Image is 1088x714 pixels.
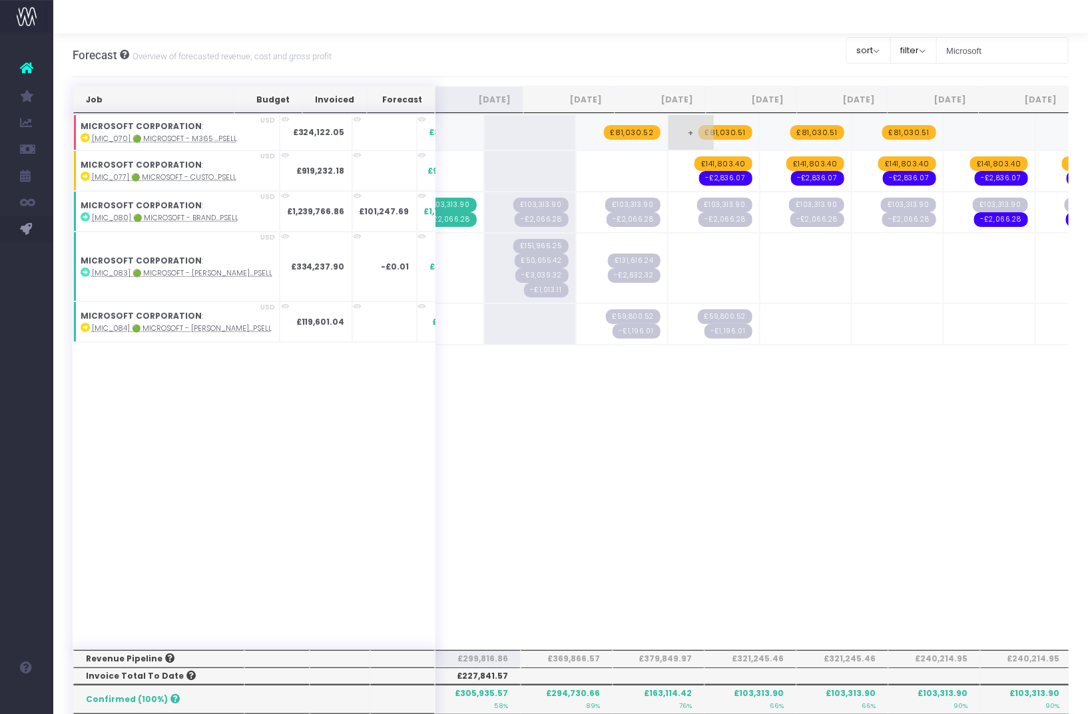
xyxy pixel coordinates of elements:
[883,171,936,186] span: wayahead Cost Forecast Item
[881,198,936,212] span: Streamtime Draft Invoice: null – [MIC_080] 🟢 Microsoft - Brand Retainer FY26 - Brand - Upsell - 1
[260,232,275,242] span: USD
[260,192,275,202] span: USD
[92,213,238,223] abbr: [MIC_080] 🟢 Microsoft - Brand Retainer FY26 - Brand - Upsell
[433,87,524,113] th: Aug 25: activate to sort column ascending
[429,685,521,714] th: £305,935.57
[81,120,202,132] strong: MICROSOFT CORPORATION
[81,310,202,321] strong: MICROSOFT CORPORATION
[604,125,661,140] span: wayahead Revenue Forecast Item
[513,239,569,254] span: Streamtime Draft Invoice: null – [MIC_083] 🟢 Microsoft - Rolling Thunder Approaches & Sizzles - B...
[360,206,409,217] strong: £101,247.69
[888,87,979,113] th: Jan 26: activate to sort column ascending
[704,324,752,339] span: Streamtime Draft Invoice: null – [MIC_084] 🟢 Microsoft - Rolling Thunder Templates & Guidelines -...
[296,316,345,327] strong: £119,601.04
[521,685,613,714] th: £294,730.66
[129,49,332,62] small: Overview of forecasted revenue, cost and gross profit
[421,198,477,212] span: Streamtime Invoice: 2424 – [MIC_080] 🟢 Microsoft - Brand Retainer FY26 - Brand - Upsell - 1
[669,115,714,150] span: +
[953,699,967,710] small: 90%
[73,232,280,301] td: :
[291,261,345,272] strong: £334,237.90
[698,212,752,227] span: Streamtime Draft Invoice: null – [MIC_080] 🟢 Microsoft - Brand Retainer FY26 - Brand - Upsell
[698,309,752,324] span: Streamtime Draft Invoice: null – [MIC_084] 🟢 Microsoft - Rolling Thunder Templates & Guidelines -...
[260,115,275,125] span: USD
[521,650,613,667] th: £369,866.57
[430,261,481,273] span: £334,237.91
[975,171,1028,186] span: wayahead Cost Forecast Item
[979,87,1070,113] th: Feb 26: activate to sort column ascending
[878,156,936,171] span: wayahead Revenue Forecast Item
[423,212,477,227] span: Streamtime Invoice: 2425 – [MIC_080] 🟢 Microsoft - Brand Retainer FY26 - Brand - Upsell
[81,255,202,266] strong: MICROSOFT CORPORATION
[73,191,280,232] td: :
[424,206,481,218] span: £1,136,452.90
[17,687,37,707] img: images/default_profile_image.png
[608,268,661,283] span: Streamtime Draft Invoice: null – [MIC_083] 🟢 Microsoft - Rolling Thunder Approaches & Sizzles - B...
[73,150,280,191] td: :
[890,37,937,64] button: filter
[73,301,280,342] td: :
[882,125,936,140] span: wayahead Revenue Forecast Item
[846,37,891,64] button: sort
[523,87,615,113] th: Sep 25: activate to sort column ascending
[936,37,1069,64] input: Search...
[428,165,481,177] span: £992,623.80
[770,699,784,710] small: 66%
[234,87,302,113] th: Budget
[287,206,345,217] strong: £1,239,766.86
[698,125,752,140] span: wayahead Revenue Forecast Item
[606,309,661,324] span: Streamtime Draft Invoice: null – [MIC_084] 🟢 Microsoft - Rolling Thunder Templates & Guidelines -...
[882,212,936,227] span: Streamtime Draft Invoice: null – [MIC_080] 🟢 Microsoft - Brand Retainer FY26 - Brand - Upsell
[615,87,706,113] th: Oct 25: activate to sort column ascending
[679,699,692,710] small: 76%
[73,650,244,667] th: Revenue Pipeline
[92,323,272,333] abbr: [MIC_084] 🟢 Microsoft - Rolling Thunder Templates & Guidelines - Brand - Upsell
[797,87,888,113] th: Dec 25: activate to sort column ascending
[980,685,1072,714] th: £103,313.90
[694,156,752,171] span: wayahead Revenue Forecast Item
[1045,699,1059,710] small: 90%
[796,685,888,714] th: £103,313.90
[524,283,569,297] span: Streamtime Draft Invoice: null – [MIC_083] 🟢 Microsoft - Rolling Thunder Approaches & Sizzles - B...
[796,650,888,667] th: £321,245.46
[888,685,980,714] th: £103,313.90
[92,268,272,278] abbr: [MIC_083] 🟢 Microsoft - Rolling Thunder Approaches & Sizzles - Brand - Upsell
[613,685,704,714] th: £163,114.42
[704,650,796,667] th: £321,245.46
[888,650,980,667] th: £240,214.95
[429,650,521,667] th: £299,816.86
[786,156,844,171] span: wayahead Revenue Forecast Item
[790,125,844,140] span: wayahead Revenue Forecast Item
[608,254,661,268] span: Streamtime Draft Invoice: null – [MIC_083] 🟢 Microsoft - Rolling Thunder Approaches & Sizzles - B...
[697,198,752,212] span: Streamtime Draft Invoice: null – [MIC_080] 🟢 Microsoft - Brand Retainer FY26 - Brand - Upsell - 4
[433,316,481,328] span: £119,601.04
[513,198,569,212] span: Streamtime Draft Invoice: null – [MIC_080] 🟢 Microsoft - Brand Retainer FY26 - Brand - Upsell - 2
[494,699,508,710] small: 58%
[613,324,661,339] span: Streamtime Draft Invoice: null – [MIC_084] 🟢 Microsoft - Rolling Thunder Templates & Guidelines -...
[790,212,844,227] span: Streamtime Draft Invoice: null – [MIC_080] 🟢 Microsoft - Brand Retainer FY26 - Brand - Upsell
[970,156,1028,171] span: wayahead Revenue Forecast Item
[605,198,661,212] span: Streamtime Draft Invoice: null – [MIC_080] 🟢 Microsoft - Brand Retainer FY26 - Brand - Upsell - 3
[607,212,661,227] span: Streamtime Draft Invoice: null – [MIC_080] 🟢 Microsoft - Brand Retainer FY26 - Brand - Upsell
[73,49,117,62] span: Forecast
[704,685,796,714] th: £103,313.90
[862,699,876,710] small: 66%
[974,212,1028,227] span: wayahead Cost Forecast Item
[791,171,844,186] span: wayahead Cost Forecast Item
[429,126,481,138] span: £324,122.05
[429,667,521,685] th: £227,841.57
[515,254,569,268] span: Streamtime Draft Invoice: null – [MIC_083] 🟢 Microsoft - Rolling Thunder Approaches & Sizzles - B...
[73,667,244,685] th: Invoice Total To Date
[81,159,202,170] strong: MICROSOFT CORPORATION
[367,87,435,113] th: Forecast
[81,200,202,211] strong: MICROSOFT CORPORATION
[706,87,797,113] th: Nov 25: activate to sort column ascending
[260,302,275,312] span: USD
[73,685,244,713] th: Confirmed (100%)
[302,87,367,113] th: Invoiced
[382,261,409,272] strong: -£0.01
[586,699,600,710] small: 89%
[699,171,752,186] span: wayahead Cost Forecast Item
[92,134,237,144] abbr: [MIC_070] 🟢 Microsoft - M365 Copilot Expression - Brand - Upsell
[515,268,569,283] span: Streamtime Draft Invoice: null – [MIC_083] 🟢 Microsoft - Rolling Thunder Approaches & Sizzles - B...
